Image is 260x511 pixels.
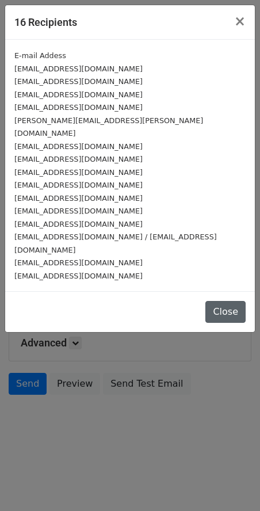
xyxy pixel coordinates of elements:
[14,64,143,73] small: [EMAIL_ADDRESS][DOMAIN_NAME]
[14,142,143,151] small: [EMAIL_ADDRESS][DOMAIN_NAME]
[14,77,143,86] small: [EMAIL_ADDRESS][DOMAIN_NAME]
[14,232,217,254] small: [EMAIL_ADDRESS][DOMAIN_NAME] / [EMAIL_ADDRESS][DOMAIN_NAME]
[14,116,203,138] small: [PERSON_NAME][EMAIL_ADDRESS][PERSON_NAME][DOMAIN_NAME]
[14,155,143,163] small: [EMAIL_ADDRESS][DOMAIN_NAME]
[14,51,66,60] small: E-mail Addess
[14,168,143,177] small: [EMAIL_ADDRESS][DOMAIN_NAME]
[234,13,246,29] span: ×
[205,301,246,323] button: Close
[14,90,143,99] small: [EMAIL_ADDRESS][DOMAIN_NAME]
[14,181,143,189] small: [EMAIL_ADDRESS][DOMAIN_NAME]
[14,103,143,112] small: [EMAIL_ADDRESS][DOMAIN_NAME]
[225,5,255,37] button: Close
[14,194,143,203] small: [EMAIL_ADDRESS][DOMAIN_NAME]
[14,272,143,280] small: [EMAIL_ADDRESS][DOMAIN_NAME]
[14,220,143,228] small: [EMAIL_ADDRESS][DOMAIN_NAME]
[202,456,260,511] iframe: Chat Widget
[14,207,143,215] small: [EMAIL_ADDRESS][DOMAIN_NAME]
[14,14,77,30] h5: 16 Recipients
[14,258,143,267] small: [EMAIL_ADDRESS][DOMAIN_NAME]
